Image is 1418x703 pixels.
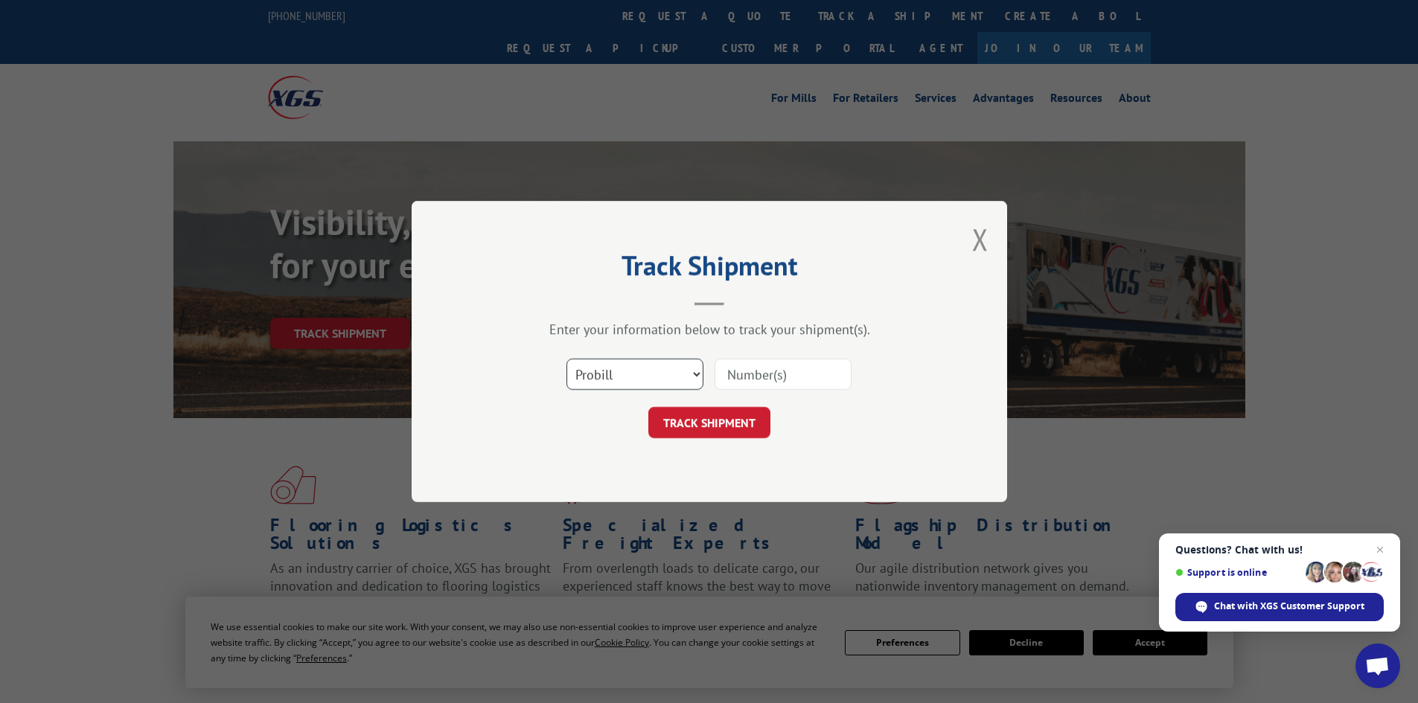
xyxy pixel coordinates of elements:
[1175,567,1300,578] span: Support is online
[486,321,933,338] div: Enter your information below to track your shipment(s).
[1175,544,1384,556] span: Questions? Chat with us!
[1371,541,1389,559] span: Close chat
[486,255,933,283] h2: Track Shipment
[1214,600,1364,613] span: Chat with XGS Customer Support
[648,407,770,438] button: TRACK SHIPMENT
[1175,593,1384,621] div: Chat with XGS Customer Support
[972,219,989,259] button: Close modal
[715,359,852,390] input: Number(s)
[1355,643,1400,688] div: Open chat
